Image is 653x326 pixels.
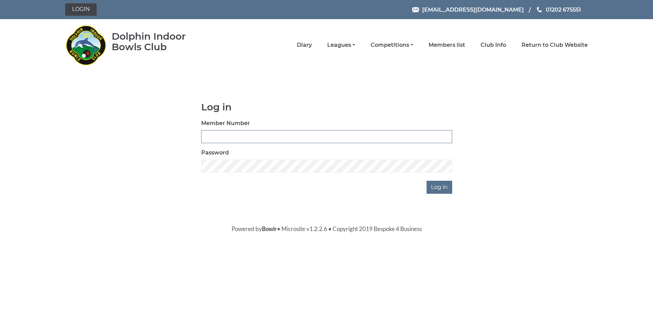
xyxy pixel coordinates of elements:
[65,3,97,16] a: Login
[536,5,581,14] a: Phone us 01202 675551
[422,6,524,13] span: [EMAIL_ADDRESS][DOMAIN_NAME]
[427,181,452,194] input: Log in
[327,41,355,49] a: Leagues
[546,6,581,13] span: 01202 675551
[429,41,465,49] a: Members list
[537,7,542,12] img: Phone us
[371,41,413,49] a: Competitions
[232,225,422,232] span: Powered by • Microsite v1.2.2.6 • Copyright 2019 Bespoke 4 Business
[412,5,524,14] a: Email [EMAIL_ADDRESS][DOMAIN_NAME]
[522,41,588,49] a: Return to Club Website
[201,149,229,157] label: Password
[481,41,506,49] a: Club Info
[412,7,419,12] img: Email
[201,119,250,127] label: Member Number
[201,102,452,112] h1: Log in
[262,225,277,232] a: Bowlr
[297,41,312,49] a: Diary
[65,21,106,69] img: Dolphin Indoor Bowls Club
[112,31,208,52] div: Dolphin Indoor Bowls Club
